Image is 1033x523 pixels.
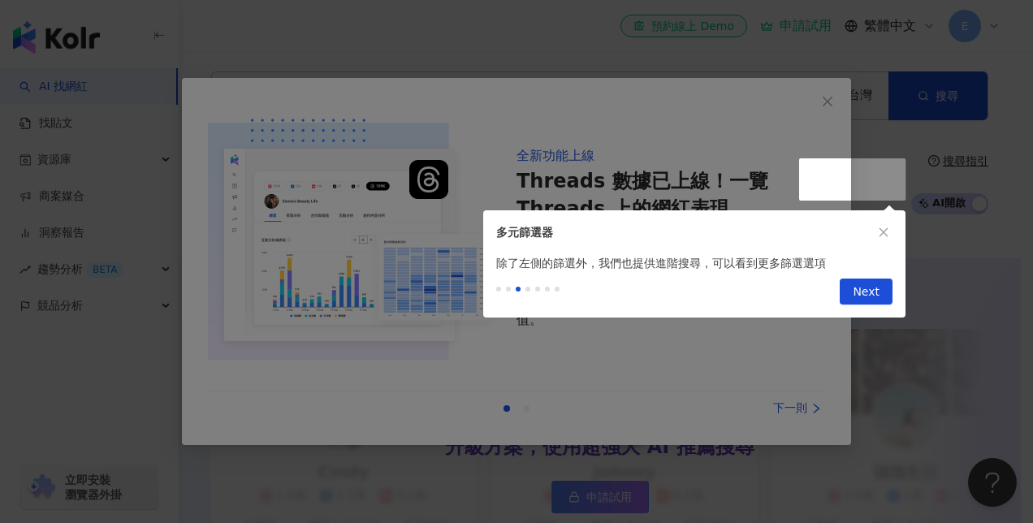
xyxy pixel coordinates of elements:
[840,279,893,305] button: Next
[875,223,893,241] button: close
[853,279,880,305] span: Next
[483,254,905,272] div: 除了左側的篩選外，我們也提供進階搜尋，可以看到更多篩選選項
[496,223,875,241] div: 多元篩選器
[878,227,889,238] span: close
